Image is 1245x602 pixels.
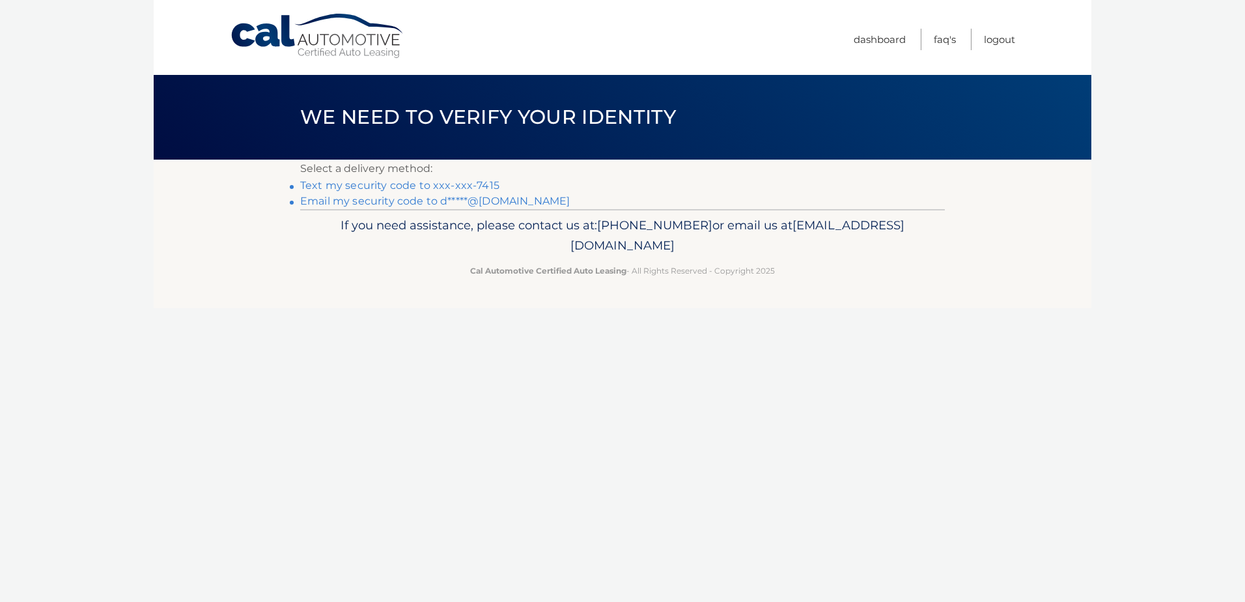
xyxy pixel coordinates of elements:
span: We need to verify your identity [300,105,676,129]
strong: Cal Automotive Certified Auto Leasing [470,266,626,276]
a: Email my security code to d*****@[DOMAIN_NAME] [300,195,570,207]
p: Select a delivery method: [300,160,945,178]
a: Text my security code to xxx-xxx-7415 [300,179,499,192]
span: [PHONE_NUMBER] [597,218,712,233]
a: FAQ's [934,29,956,50]
a: Logout [984,29,1015,50]
a: Cal Automotive [230,13,406,59]
a: Dashboard [854,29,906,50]
p: If you need assistance, please contact us at: or email us at [309,215,936,257]
p: - All Rights Reserved - Copyright 2025 [309,264,936,278]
